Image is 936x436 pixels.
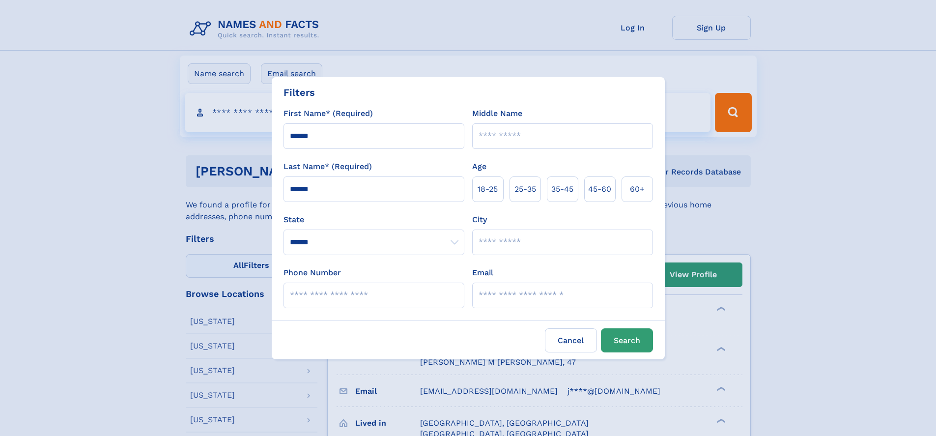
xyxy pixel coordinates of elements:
[601,328,653,352] button: Search
[472,161,486,173] label: Age
[472,267,493,279] label: Email
[551,183,573,195] span: 35‑45
[588,183,611,195] span: 45‑60
[478,183,498,195] span: 18‑25
[472,214,487,226] label: City
[514,183,536,195] span: 25‑35
[472,108,522,119] label: Middle Name
[545,328,597,352] label: Cancel
[284,85,315,100] div: Filters
[284,267,341,279] label: Phone Number
[284,108,373,119] label: First Name* (Required)
[284,214,464,226] label: State
[630,183,645,195] span: 60+
[284,161,372,173] label: Last Name* (Required)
